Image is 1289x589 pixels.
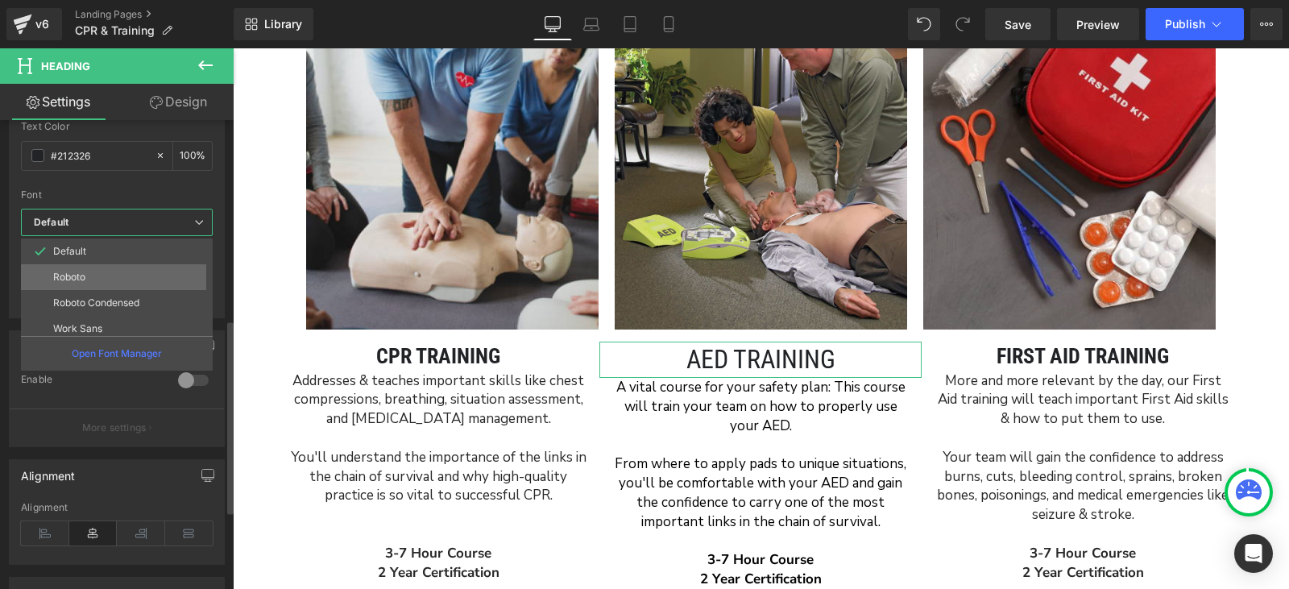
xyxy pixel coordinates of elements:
div: v6 [32,14,52,35]
input: Color [51,147,147,164]
a: Landing Pages [75,8,234,21]
div: Text Color [21,121,213,132]
div: Alignment [21,502,213,513]
a: v6 [6,8,62,40]
button: Redo [947,8,979,40]
a: Design [120,84,237,120]
div: Enable [21,373,162,390]
span: Preview [1076,16,1120,33]
p: More settings [82,421,147,435]
p: Open Font Manager [72,346,162,361]
a: Mobile [649,8,688,40]
span: Save [1005,16,1031,33]
span: Library [264,17,302,31]
a: Tablet [611,8,649,40]
a: Preview [1057,8,1139,40]
button: More settings [10,409,224,446]
div: Alignment [21,460,76,483]
p: Work Sans [53,323,102,334]
div: Font [21,189,213,201]
p: Roboto Condensed [53,297,139,309]
button: Undo [908,8,940,40]
i: Default [34,216,68,230]
p: Default [53,246,86,257]
a: New Library [234,8,313,40]
p: Roboto [53,272,85,283]
div: % [173,142,212,170]
button: Publish [1146,8,1244,40]
div: Open Intercom Messenger [1234,534,1273,573]
span: Publish [1165,18,1205,31]
a: Laptop [572,8,611,40]
button: More [1250,8,1283,40]
span: CPR & Training [75,24,155,37]
a: Desktop [533,8,572,40]
span: Heading [41,60,90,73]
